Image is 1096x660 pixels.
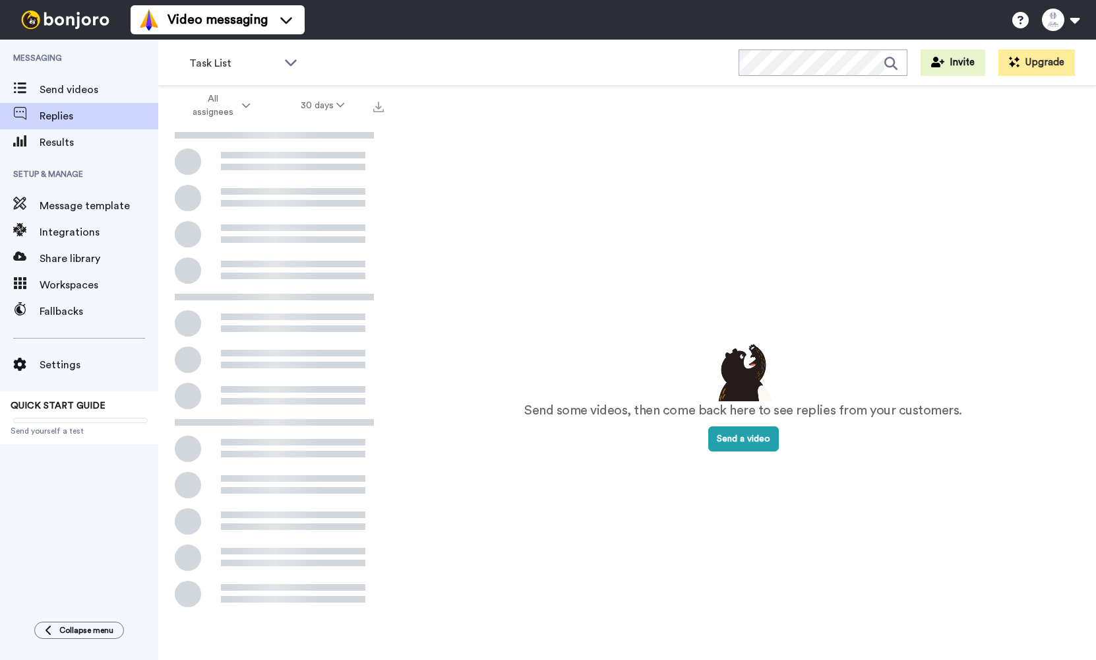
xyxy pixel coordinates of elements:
[16,11,115,29] img: bj-logo-header-white.svg
[369,96,388,115] button: Export all results that match these filters now.
[40,82,158,98] span: Send videos
[40,277,158,293] span: Workspaces
[40,304,158,319] span: Fallbacks
[40,135,158,150] span: Results
[524,401,962,420] p: Send some videos, then come back here to see replies from your customers.
[708,434,779,444] a: Send a video
[11,401,106,411] span: QUICK START GUIDE
[276,94,370,117] button: 30 days
[710,341,776,401] img: results-emptystates.png
[708,426,779,451] button: Send a video
[921,49,985,76] button: Invite
[998,49,1075,76] button: Upgrade
[40,198,158,214] span: Message template
[11,426,148,436] span: Send yourself a test
[189,55,278,71] span: Task List
[373,102,384,112] img: export.svg
[161,87,276,124] button: All assignees
[40,108,158,124] span: Replies
[59,625,113,636] span: Collapse menu
[167,11,268,29] span: Video messaging
[40,251,158,267] span: Share library
[186,92,239,119] span: All assignees
[40,224,158,240] span: Integrations
[40,357,158,373] span: Settings
[138,9,160,30] img: vm-color.svg
[34,622,124,639] button: Collapse menu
